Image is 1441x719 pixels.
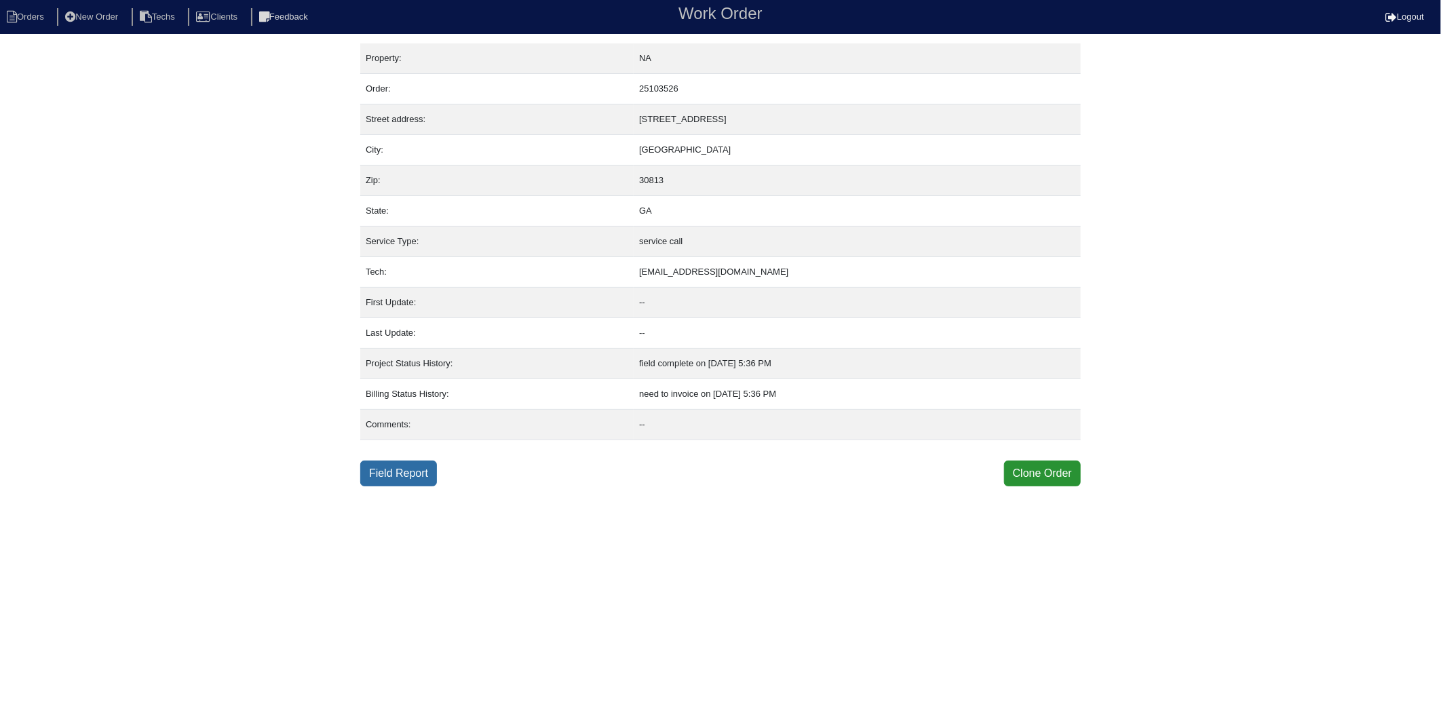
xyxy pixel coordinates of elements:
[360,196,634,227] td: State:
[360,318,634,349] td: Last Update:
[634,166,1081,196] td: 30813
[639,385,1075,404] div: need to invoice on [DATE] 5:36 PM
[634,257,1081,288] td: [EMAIL_ADDRESS][DOMAIN_NAME]
[1385,12,1424,22] a: Logout
[360,288,634,318] td: First Update:
[634,196,1081,227] td: GA
[360,43,634,74] td: Property:
[360,135,634,166] td: City:
[360,349,634,379] td: Project Status History:
[634,227,1081,257] td: service call
[188,12,248,22] a: Clients
[57,8,129,26] li: New Order
[634,135,1081,166] td: [GEOGRAPHIC_DATA]
[360,257,634,288] td: Tech:
[360,379,634,410] td: Billing Status History:
[188,8,248,26] li: Clients
[360,166,634,196] td: Zip:
[360,227,634,257] td: Service Type:
[132,12,186,22] a: Techs
[360,410,634,440] td: Comments:
[639,354,1075,373] div: field complete on [DATE] 5:36 PM
[634,43,1081,74] td: NA
[360,74,634,104] td: Order:
[634,318,1081,349] td: --
[634,74,1081,104] td: 25103526
[634,288,1081,318] td: --
[634,104,1081,135] td: [STREET_ADDRESS]
[251,8,319,26] li: Feedback
[360,461,437,486] a: Field Report
[360,104,634,135] td: Street address:
[634,410,1081,440] td: --
[57,12,129,22] a: New Order
[1004,461,1081,486] button: Clone Order
[132,8,186,26] li: Techs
